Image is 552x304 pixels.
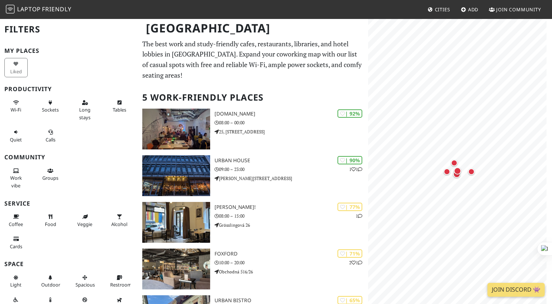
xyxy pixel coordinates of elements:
[349,166,362,173] p: 1 1
[215,213,368,219] p: 08:00 – 15:00
[111,221,127,227] span: Alcohol
[215,204,368,210] h3: [PERSON_NAME]!
[138,202,368,243] a: Otto! | 77% 1 [PERSON_NAME]! 08:00 – 15:00 Grösslingová 26
[39,126,62,145] button: Calls
[10,175,22,188] span: People working
[215,166,368,173] p: 09:00 – 23:00
[4,211,28,230] button: Coffee
[4,261,134,268] h3: Space
[215,268,368,275] p: Obchodná 516/26
[215,128,368,135] p: 25, [STREET_ADDRESS]
[138,155,368,196] a: Urban House | 90% 11 Urban House 09:00 – 23:00 [PERSON_NAME][STREET_ADDRESS]
[4,200,134,207] h3: Service
[435,6,450,13] span: Cities
[45,221,56,227] span: Food
[215,259,368,266] p: 10:00 – 20:00
[4,272,28,291] button: Light
[356,213,362,219] p: 1
[452,166,463,176] div: Map marker
[487,283,545,297] a: Join Discord 👾
[140,18,366,38] h1: [GEOGRAPHIC_DATA]
[337,203,362,211] div: | 77%
[113,106,126,113] span: Work-friendly tables
[452,169,462,179] div: Map marker
[4,165,28,191] button: Work vibe
[468,6,479,13] span: Add
[4,126,28,145] button: Quiet
[496,6,541,13] span: Join Community
[79,106,90,120] span: Long stays
[215,175,368,182] p: [PERSON_NAME][STREET_ADDRESS]
[4,233,28,252] button: Cards
[77,221,92,227] span: Veggie
[10,243,22,250] span: Credit cards
[10,281,22,288] span: Natural light
[486,3,544,16] a: Join Community
[41,281,60,288] span: Outdoor area
[138,249,368,289] a: Foxford | 71% 21 Foxford 10:00 – 20:00 Obchodná 516/26
[142,86,363,109] h2: 5 Work-Friendly Places
[215,297,368,304] h3: Urban Bistro
[73,97,97,123] button: Long stays
[108,272,131,291] button: Restroom
[349,259,362,266] p: 2 1
[39,272,62,291] button: Outdoor
[11,106,21,113] span: Stable Wi-Fi
[142,249,210,289] img: Foxford
[46,136,55,143] span: Video/audio calls
[110,281,132,288] span: Restroom
[4,154,134,161] h3: Community
[6,3,72,16] a: LaptopFriendly LaptopFriendly
[458,3,482,16] a: Add
[337,156,362,164] div: | 90%
[108,211,131,230] button: Alcohol
[425,3,453,16] a: Cities
[215,119,368,126] p: 08:00 – 00:00
[73,211,97,230] button: Veggie
[215,157,368,164] h3: Urban House
[337,249,362,258] div: | 71%
[449,158,459,168] div: Map marker
[76,281,95,288] span: Spacious
[4,86,134,93] h3: Productivity
[39,97,62,116] button: Sockets
[467,167,476,176] div: Map marker
[42,5,71,13] span: Friendly
[215,111,368,117] h3: [DOMAIN_NAME]
[39,211,62,230] button: Food
[142,39,363,81] p: The best work and study-friendly cafes, restaurants, libraries, and hotel lobbies in [GEOGRAPHIC_...
[215,222,368,229] p: Grösslingová 26
[337,109,362,118] div: | 92%
[9,221,23,227] span: Coffee
[142,202,210,243] img: Otto!
[138,109,368,149] a: Lab.cafe | 92% [DOMAIN_NAME] 08:00 – 00:00 25, [STREET_ADDRESS]
[4,47,134,54] h3: My Places
[142,155,210,196] img: Urban House
[108,97,131,116] button: Tables
[17,5,41,13] span: Laptop
[39,165,62,184] button: Groups
[4,97,28,116] button: Wi-Fi
[6,5,15,13] img: LaptopFriendly
[42,175,58,181] span: Group tables
[442,167,452,176] div: Map marker
[42,106,59,113] span: Power sockets
[73,272,97,291] button: Spacious
[215,251,368,257] h3: Foxford
[10,136,22,143] span: Quiet
[142,109,210,149] img: Lab.cafe
[4,18,134,40] h2: Filters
